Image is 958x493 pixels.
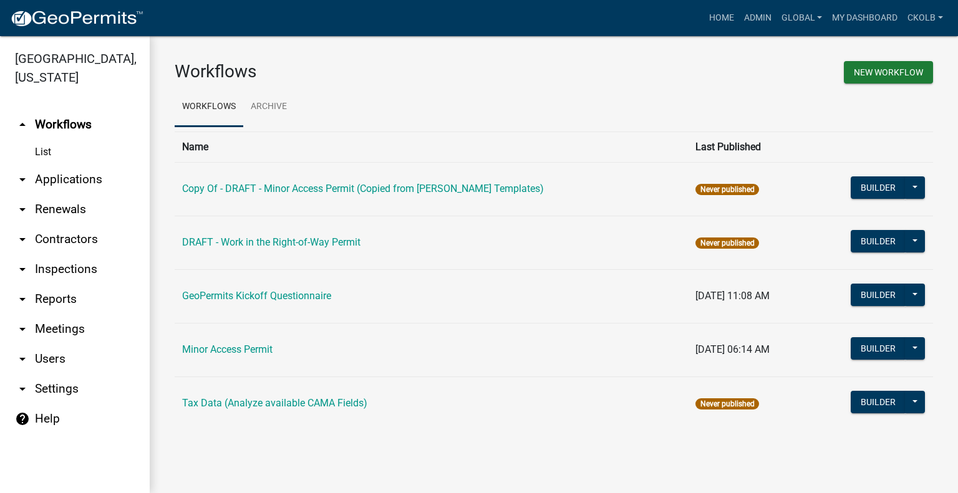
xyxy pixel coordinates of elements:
[704,6,739,30] a: Home
[182,343,273,355] a: Minor Access Permit
[243,87,294,127] a: Archive
[182,183,544,194] a: Copy Of - DRAFT - Minor Access Permit (Copied from [PERSON_NAME] Templates)
[827,6,902,30] a: My Dashboard
[15,381,30,396] i: arrow_drop_down
[15,262,30,277] i: arrow_drop_down
[15,322,30,337] i: arrow_drop_down
[851,284,906,306] button: Builder
[695,237,758,249] span: Never published
[739,6,777,30] a: Admin
[902,6,948,30] a: ckolb
[851,391,906,413] button: Builder
[182,290,331,302] a: GeoPermits Kickoff Questionnaire
[175,61,544,82] h3: Workflows
[175,132,688,162] th: Name
[851,230,906,252] button: Builder
[695,343,770,355] span: [DATE] 06:14 AM
[15,117,30,132] i: arrow_drop_up
[688,132,810,162] th: Last Published
[182,397,367,409] a: Tax Data (Analyze available CAMA Fields)
[15,172,30,187] i: arrow_drop_down
[844,61,933,84] button: New Workflow
[175,87,243,127] a: Workflows
[695,398,758,409] span: Never published
[15,232,30,247] i: arrow_drop_down
[695,184,758,195] span: Never published
[777,6,828,30] a: Global
[182,236,360,248] a: DRAFT - Work in the Right-of-Way Permit
[695,290,770,302] span: [DATE] 11:08 AM
[15,411,30,426] i: help
[851,176,906,199] button: Builder
[15,292,30,307] i: arrow_drop_down
[15,352,30,366] i: arrow_drop_down
[15,202,30,217] i: arrow_drop_down
[851,337,906,360] button: Builder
